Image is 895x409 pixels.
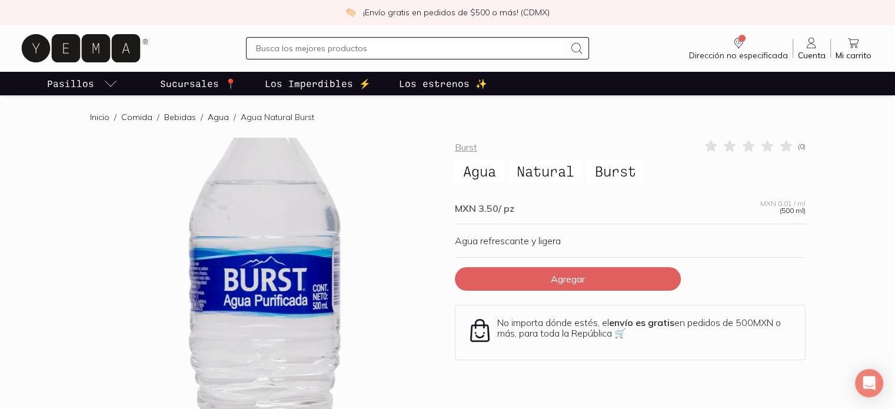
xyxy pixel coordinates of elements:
[363,7,550,18] p: ¡Envío gratis en pedidos de $500 o más! (CDMX)
[196,111,208,123] span: /
[262,72,373,95] a: Los Imperdibles ⚡️
[508,160,583,182] span: Natural
[609,317,674,328] b: envío es gratis
[345,7,356,18] img: check
[256,41,565,55] input: Busca los mejores productos
[47,77,94,91] p: Pasillos
[152,111,164,123] span: /
[455,160,504,182] span: Agua
[497,317,793,338] p: No importa dónde estés, el en pedidos de 500MXN o más, para toda la República 🛒
[760,200,806,207] span: MXN 0.01 / ml
[836,50,871,61] span: Mi carrito
[831,36,876,61] a: Mi carrito
[689,50,788,61] span: Dirección no especificada
[587,160,644,182] span: Burst
[455,140,477,154] a: Burst
[455,234,806,248] p: Agua refrescante y ligera
[109,111,121,123] span: /
[780,207,806,214] span: (500 ml)
[855,369,883,397] div: Open Intercom Messenger
[399,77,487,91] p: Los estrenos ✨
[45,72,120,95] a: pasillo-todos-link
[90,112,109,122] a: Inicio
[121,112,152,122] a: Comida
[158,72,239,95] a: Sucursales 📍
[798,50,826,61] span: Cuenta
[684,36,793,61] a: Dirección no especificada
[208,112,229,122] a: Agua
[265,77,371,91] p: Los Imperdibles ⚡️
[798,143,806,150] span: ( 0 )
[229,111,241,123] span: /
[241,111,314,123] p: Agua Natural Burst
[164,112,196,122] a: Bebidas
[793,36,830,61] a: Cuenta
[397,72,490,95] a: Los estrenos ✨
[455,202,514,214] span: MXN 3.50 / pz
[551,273,585,285] span: Agregar
[160,77,237,91] p: Sucursales 📍
[455,267,681,291] button: Agregar
[467,318,493,343] img: Envío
